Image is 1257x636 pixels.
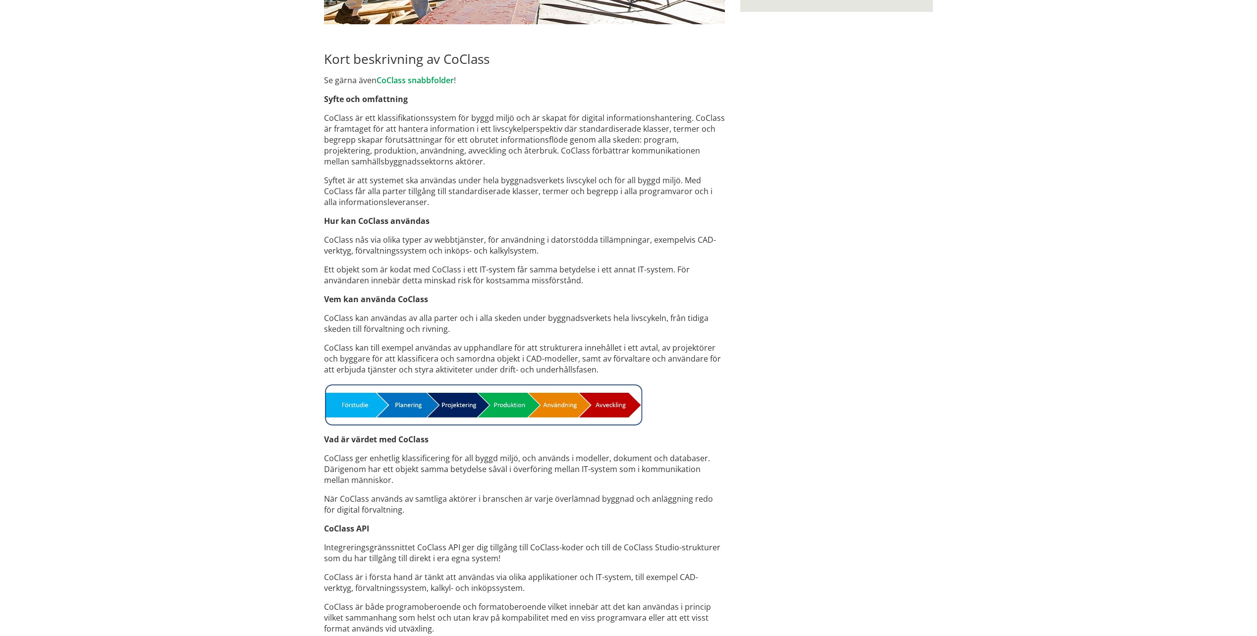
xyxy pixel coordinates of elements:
[324,434,429,445] strong: Vad är värdet med CoClass
[377,75,454,86] a: CoClass snabbfolder
[324,94,408,105] strong: Syfte och omfattning
[324,523,369,534] strong: CoClass API
[324,75,725,86] p: Se gärna även !
[324,342,725,375] p: CoClass kan till exempel användas av upphandlare för att strukturera innehållet i ett avtal, av p...
[324,453,725,485] p: CoClass ger enhetlig klassificering för all byggd miljö, och används i modeller, dokument och dat...
[324,51,725,67] h2: Kort beskrivning av CoClass
[324,493,725,515] p: När CoClass används av samtliga aktörer i branschen är varje överlämnad byggnad och anläggning re...
[324,313,725,334] p: CoClass kan användas av alla parter och i alla skeden under byggnadsverkets hela livscykeln, från...
[324,215,430,226] strong: Hur kan CoClass användas
[324,234,725,256] p: CoClass nås via olika typer av webbtjänster, för användning i datorstödda tillämpningar, exempelv...
[324,601,725,634] p: CoClass är både programoberoende och formatoberoende vilket innebär att det kan användas i princi...
[324,542,725,564] p: Integreringsgränssnittet CoClass API ger dig tillgång till CoClass-koder och till de CoClass Stud...
[324,264,725,286] p: Ett objekt som är kodat med CoClass i ett IT-system får samma betydelse i ett annat IT-system. Fö...
[324,175,725,208] p: Syftet är att systemet ska användas under hela byggnadsverkets livscykel och för all byggd miljö....
[324,294,428,305] strong: Vem kan använda CoClass
[324,112,725,167] p: CoClass är ett klassifikationssystem för byggd miljö och är skapat för digital informationshanter...
[324,572,725,593] p: CoClass är i första hand är tänkt att användas via olika applikationer och IT-system, till exempe...
[324,383,643,426] img: Skede_ProcessbildCoClass.jpg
